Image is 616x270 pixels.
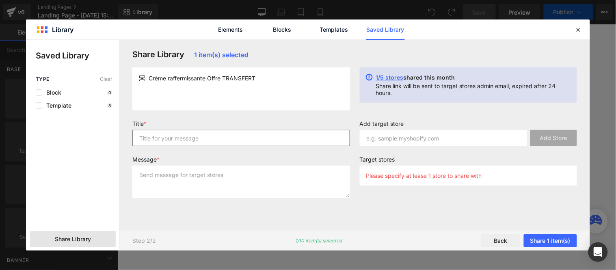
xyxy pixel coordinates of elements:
small: © 2025, [141,224,204,230]
a: SUIVRE MA COMMANDE [250,30,335,48]
a: CONDITIONS GÉNÉRALES D'UTILISATION [119,125,245,139]
span: Crème raffermissante Offre TRANSFERT [149,74,255,82]
span: Share Library [55,235,91,243]
div: Open Intercom Messenger [588,242,608,262]
p: Step 2/2 [132,237,156,244]
summary: Recherche [439,30,456,48]
label: Add target store [360,120,577,130]
span: Type [36,76,50,82]
span: 1 item(s) selected [194,51,249,59]
span: 1/5 stores [376,74,404,81]
a: Elements [212,19,250,40]
a: CANADA DENOVE [159,224,204,230]
a: À PROPOS DE NOUS [339,153,403,168]
span: AUJOURD'HUI -50% SUR LES 100 PREMIÈRES COMMANDES [160,4,338,11]
a: POLITIQUE DE LIVRAISON [262,139,342,153]
a: CONTACTEZ-NOUS [253,125,311,139]
p: Saved Library [36,50,119,62]
button: Add Store [530,130,577,146]
img: CANADA DENOVE [26,27,148,52]
h3: Share Library [132,50,350,59]
input: Title for your message [132,130,350,146]
span: shared this month [404,74,455,81]
a: Blocks [263,19,302,40]
label: Message [132,156,350,166]
a: POLITIQUE DE CONFIDENTIALITÉ [151,139,253,153]
a: CANADA DENOVE [23,24,151,54]
p: Please specify at lease 1 store to share with [366,172,482,179]
label: Title [132,120,350,130]
label: Target stores [360,156,577,166]
a: Saved Library [366,19,405,40]
a: MENTIONS LÉGALES [341,125,404,139]
span: À PROPOS DE NOUS [340,35,404,43]
input: e.g. sample.myshopify.com [360,130,527,146]
a: FAQ [320,125,333,139]
span: Block [42,89,61,96]
a: À PROPOS DE NOUS [335,30,409,48]
button: Share 1 item(s) [524,234,577,247]
p: 8 [107,103,112,108]
span: CONTACTEZ-NOUS [164,35,222,43]
a: Bienvenue sur le site [PERSON_NAME][GEOGRAPHIC_DATA] [206,224,357,230]
span: Template [42,102,71,109]
span: FAQ [232,35,245,43]
button: Back [481,234,521,247]
a: Templates [315,19,353,40]
a: SUIVRE MA COMMANDE [256,153,331,168]
p: Share link will be sent to target stores admin email, expired after 24 hours. [376,82,571,96]
p: 0 [107,90,112,95]
a: POLITIQUE DE RETOUR ET DE REMBOURSEMENT [95,153,248,168]
span: Clear [100,76,112,82]
a: FAQ [227,30,250,48]
h2: INFORMATIONS [95,108,404,117]
a: C.G.V [95,127,111,139]
a: CONTACTEZ-NOUS [159,30,227,48]
span: SUIVRE MA COMMANDE [255,35,330,43]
